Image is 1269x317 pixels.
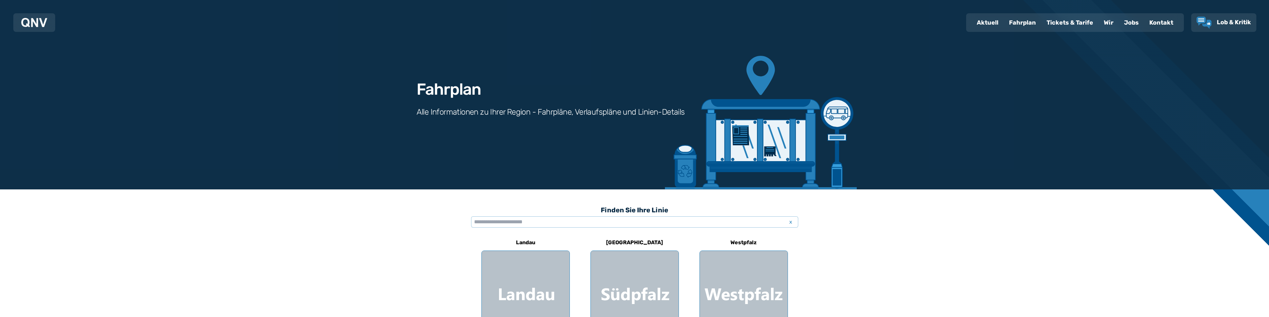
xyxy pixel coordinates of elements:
h1: Fahrplan [417,81,481,97]
a: Kontakt [1144,14,1179,31]
span: x [786,218,796,226]
a: QNV Logo [21,16,47,29]
a: Fahrplan [1004,14,1041,31]
h6: [GEOGRAPHIC_DATA] [603,237,666,248]
a: Jobs [1119,14,1144,31]
a: Tickets & Tarife [1041,14,1098,31]
h6: Landau [513,237,538,248]
img: QNV Logo [21,18,47,27]
a: Wir [1098,14,1119,31]
h3: Alle Informationen zu Ihrer Region - Fahrpläne, Verlaufspläne und Linien-Details [417,107,685,117]
h6: Westpfalz [728,237,759,248]
a: Aktuell [971,14,1004,31]
a: Lob & Kritik [1197,17,1251,29]
h3: Finden Sie Ihre Linie [471,203,798,217]
span: Lob & Kritik [1217,19,1251,26]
